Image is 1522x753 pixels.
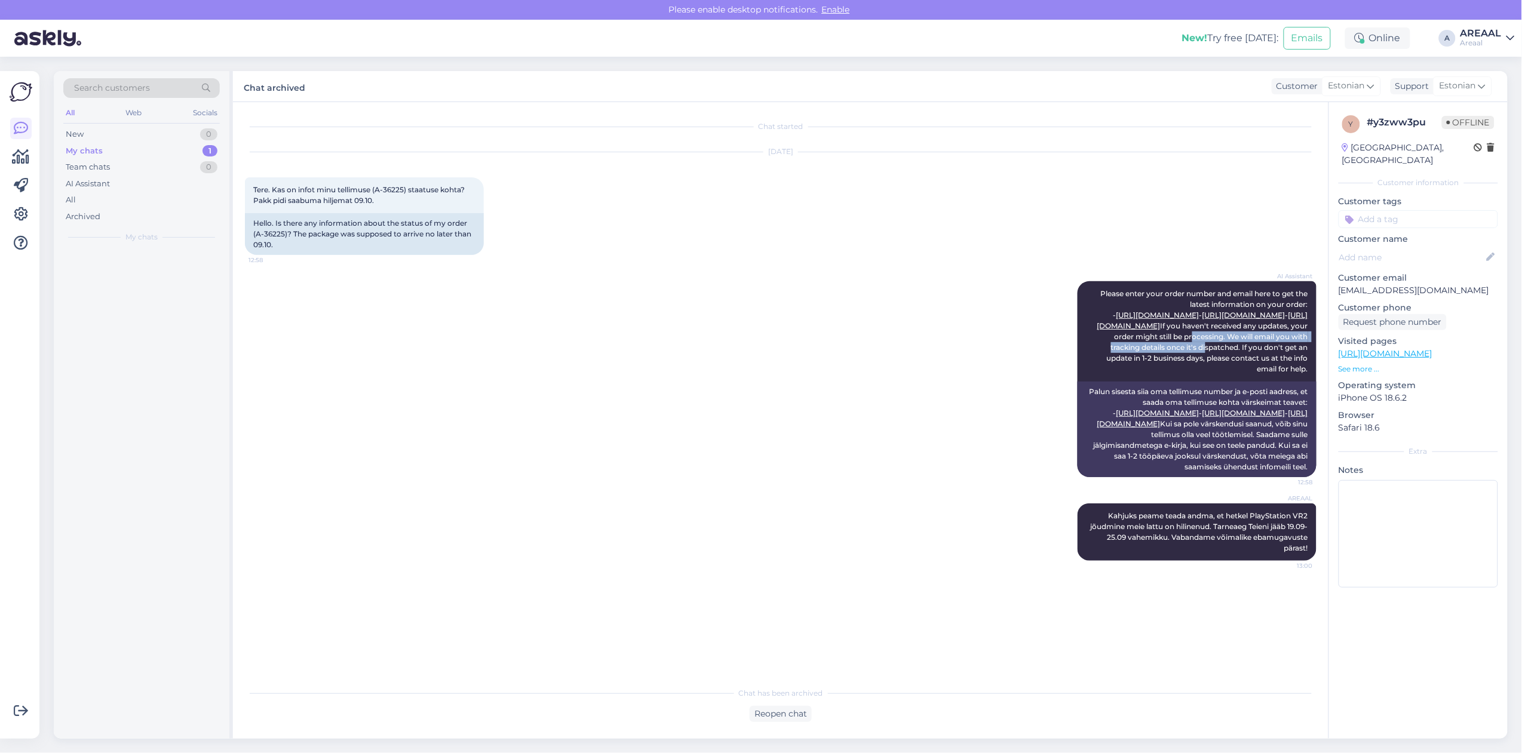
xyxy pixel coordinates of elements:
[1339,233,1498,245] p: Customer name
[1439,30,1456,47] div: A
[74,82,150,94] span: Search customers
[1097,289,1310,373] span: Please enter your order number and email here to get the latest information on your order: - - - ...
[1339,409,1498,422] p: Browser
[191,105,220,121] div: Socials
[200,161,217,173] div: 0
[1182,31,1279,45] div: Try free [DATE]:
[1339,364,1498,374] p: See more ...
[750,706,812,722] div: Reopen chat
[1202,408,1285,417] a: [URL][DOMAIN_NAME]
[66,128,84,140] div: New
[244,78,305,94] label: Chat archived
[739,688,823,699] span: Chat has been archived
[63,105,77,121] div: All
[1339,284,1498,297] p: [EMAIL_ADDRESS][DOMAIN_NAME]
[1272,80,1318,93] div: Customer
[66,145,103,157] div: My chats
[1268,494,1313,503] span: AREAAL
[818,4,854,15] span: Enable
[66,194,76,206] div: All
[248,256,293,265] span: 12:58
[253,185,467,205] span: Tere. Kas on infot minu tellimuse (A-36225) staatuse kohta? Pakk pidi saabuma hiljemat 09.10.
[1091,511,1310,552] span: Kahjuks peame teada andma, et hetkel PlayStation VR2 jõudmine meie lattu on hilinenud. Tarneaeg T...
[1078,382,1317,477] div: Palun sisesta siia oma tellimuse number ja e-posti aadress, et saada oma tellimuse kohta värskeim...
[1339,177,1498,188] div: Customer information
[1339,302,1498,314] p: Customer phone
[66,178,110,190] div: AI Assistant
[1182,32,1208,44] b: New!
[1339,335,1498,348] p: Visited pages
[1440,79,1476,93] span: Estonian
[1339,314,1447,330] div: Request phone number
[1460,29,1515,48] a: AREAALAreaal
[200,128,217,140] div: 0
[1391,80,1429,93] div: Support
[1202,311,1285,319] a: [URL][DOMAIN_NAME]
[66,211,100,223] div: Archived
[66,161,110,173] div: Team chats
[1345,27,1410,49] div: Online
[1442,116,1495,129] span: Offline
[1339,392,1498,404] p: iPhone OS 18.6.2
[1460,29,1502,38] div: AREAAL
[1116,311,1199,319] a: [URL][DOMAIN_NAME]
[1284,27,1331,50] button: Emails
[1339,446,1498,457] div: Extra
[1460,38,1502,48] div: Areaal
[245,121,1317,132] div: Chat started
[125,232,158,242] span: My chats
[1339,348,1432,359] a: [URL][DOMAIN_NAME]
[1268,272,1313,281] span: AI Assistant
[1339,272,1498,284] p: Customer email
[124,105,145,121] div: Web
[1342,142,1474,167] div: [GEOGRAPHIC_DATA], [GEOGRAPHIC_DATA]
[1339,464,1498,477] p: Notes
[245,213,484,255] div: Hello. Is there any information about the status of my order (A-36225)? The package was supposed ...
[1268,561,1313,570] span: 13:00
[1349,119,1354,128] span: y
[1339,379,1498,392] p: Operating system
[1339,422,1498,434] p: Safari 18.6
[1339,195,1498,208] p: Customer tags
[10,81,32,103] img: Askly Logo
[1328,79,1365,93] span: Estonian
[1367,115,1442,130] div: # y3zww3pu
[1339,251,1484,264] input: Add name
[202,145,217,157] div: 1
[245,146,1317,157] div: [DATE]
[1339,210,1498,228] input: Add a tag
[1268,478,1313,487] span: 12:58
[1116,408,1199,417] a: [URL][DOMAIN_NAME]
